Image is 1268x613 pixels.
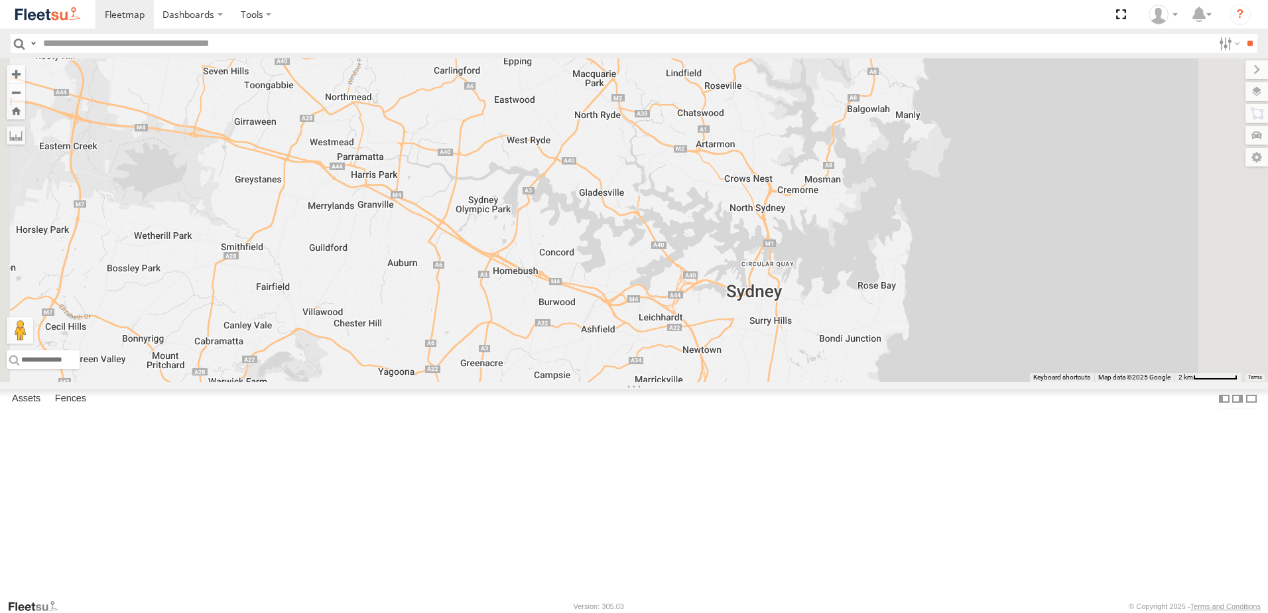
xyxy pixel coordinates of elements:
a: Terms and Conditions [1190,602,1261,610]
label: Search Filter Options [1214,34,1242,53]
div: Version: 305.03 [574,602,624,610]
button: Map Scale: 2 km per 63 pixels [1174,373,1241,382]
label: Assets [5,389,47,408]
label: Hide Summary Table [1245,389,1258,409]
a: Visit our Website [7,600,68,613]
button: Zoom Home [7,102,25,119]
span: 2 km [1178,374,1193,381]
img: fleetsu-logo-horizontal.svg [13,5,82,23]
span: Map data ©2025 Google [1098,374,1171,381]
div: © Copyright 2025 - [1129,602,1261,610]
button: Drag Pegman onto the map to open Street View [7,317,33,344]
label: Search Query [28,34,38,53]
button: Zoom in [7,65,25,83]
i: ? [1230,4,1251,25]
label: Measure [7,126,25,145]
div: Matt Curtis [1144,5,1182,25]
label: Map Settings [1245,148,1268,167]
label: Dock Summary Table to the Left [1218,389,1231,409]
a: Terms [1248,375,1262,380]
button: Keyboard shortcuts [1033,373,1090,382]
label: Fences [48,389,93,408]
button: Zoom out [7,83,25,102]
label: Dock Summary Table to the Right [1231,389,1244,409]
